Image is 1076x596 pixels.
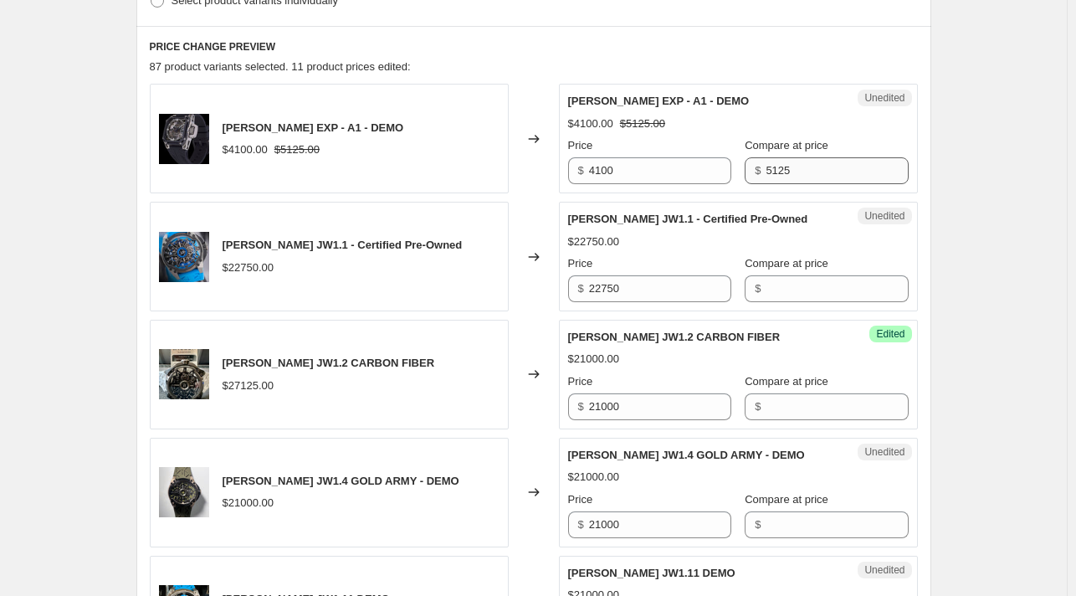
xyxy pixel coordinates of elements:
[568,117,613,130] span: $4100.00
[568,213,808,225] span: [PERSON_NAME] JW1.1 - Certified Pre-Owned
[568,567,735,579] span: [PERSON_NAME] JW1.11 DEMO
[755,518,761,531] span: $
[568,235,619,248] span: $22750.00
[274,143,320,156] span: $5125.00
[745,257,828,270] span: Compare at price
[150,60,411,73] span: 87 product variants selected. 11 product prices edited:
[568,331,781,343] span: [PERSON_NAME] JW1.2 CARBON FIBER
[159,114,209,164] img: EXPA1Angle_80x.jpg
[568,375,593,388] span: Price
[864,209,904,223] span: Unedited
[568,470,619,483] span: $21000.00
[620,117,665,130] span: $5125.00
[159,467,209,517] img: JW14OD2_80x.jpg
[223,496,274,509] span: $21000.00
[578,518,584,531] span: $
[568,95,750,107] span: [PERSON_NAME] EXP - A1 - DEMO
[745,375,828,388] span: Compare at price
[578,400,584,413] span: $
[159,349,209,399] img: st2_80x.jpg
[223,475,459,487] span: [PERSON_NAME] JW1.4 GOLD ARMY - DEMO
[159,232,209,282] img: LEO_22_8868cd33-9f46-4c9c-aa21-1bb31001baa1_80x.jpg
[864,563,904,577] span: Unedited
[755,164,761,177] span: $
[864,445,904,459] span: Unedited
[578,164,584,177] span: $
[755,282,761,295] span: $
[223,261,274,274] span: $22750.00
[150,40,918,54] h6: PRICE CHANGE PREVIEW
[876,327,904,341] span: Edited
[223,121,404,134] span: [PERSON_NAME] EXP - A1 - DEMO
[568,257,593,270] span: Price
[745,139,828,152] span: Compare at price
[223,379,274,392] span: $27125.00
[568,139,593,152] span: Price
[568,449,805,461] span: [PERSON_NAME] JW1.4 GOLD ARMY - DEMO
[755,400,761,413] span: $
[568,493,593,506] span: Price
[223,143,268,156] span: $4100.00
[568,352,619,365] span: $21000.00
[578,282,584,295] span: $
[223,357,435,369] span: [PERSON_NAME] JW1.2 CARBON FIBER
[864,91,904,105] span: Unedited
[223,239,463,251] span: [PERSON_NAME] JW1.1 - Certified Pre-Owned
[745,493,828,506] span: Compare at price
